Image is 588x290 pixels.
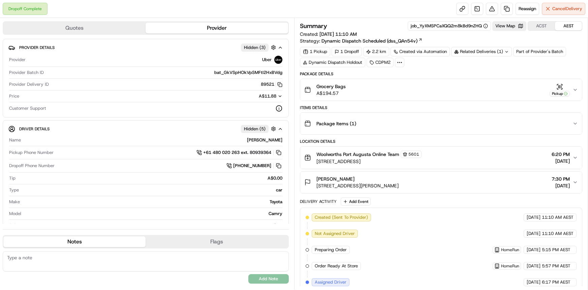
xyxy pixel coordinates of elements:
[550,83,570,97] button: Pickup
[391,47,450,56] a: Created via Automation
[321,37,423,44] a: Dynamic Dispatch Scheduled (dss_QAn54v)
[19,45,55,50] span: Provider Details
[408,152,419,157] span: 5601
[519,6,536,12] span: Reassign
[527,214,540,220] span: [DATE]
[274,56,282,64] img: uber-new-logo.jpeg
[552,176,570,182] span: 7:30 PM
[9,137,21,143] span: Name
[542,279,570,285] span: 6:17 PM AEST
[552,182,570,189] span: [DATE]
[9,187,19,193] span: Type
[527,263,540,269] span: [DATE]
[9,70,44,76] span: Provider Batch ID
[9,211,21,217] span: Model
[300,71,583,77] div: Package Details
[300,58,365,67] div: Dynamic Dispatch Holdout
[241,43,278,52] button: Hidden (3)
[332,47,362,56] div: 1 Dropoff
[555,22,582,30] button: AEST
[9,199,20,205] span: Make
[542,3,585,15] button: CancelDelivery
[22,222,282,229] div: silver
[315,263,358,269] span: Order Ready At Store
[9,93,19,99] span: Price
[516,3,539,15] button: Reassign
[300,37,423,44] div: Strategy:
[214,70,282,76] span: bat_GkVSpHOkVpSMFtI2HxBVdg
[542,263,570,269] span: 5:57 PM AEST
[316,158,422,165] span: [STREET_ADDRESS]
[233,163,271,169] span: [PHONE_NUMBER]
[341,197,371,206] button: Add Event
[8,123,283,134] button: Driver DetailsHidden (5)
[8,42,283,53] button: Provider DetailsHidden (3)
[9,81,49,87] span: Provider Delivery ID
[3,23,146,33] button: Quotes
[196,149,282,156] a: +61 480 020 263 ext. 80939364
[300,199,337,204] div: Delivery Activity
[19,126,50,132] span: Driver Details
[552,158,570,164] span: [DATE]
[501,263,519,269] span: HomeRun
[24,211,282,217] div: Camry
[552,151,570,158] span: 6:20 PM
[315,231,355,237] span: Not Assigned Driver
[492,21,526,31] button: View Map
[146,23,288,33] button: Provider
[527,247,540,253] span: [DATE]
[9,175,16,181] span: Tip
[550,91,570,97] div: Pickup
[300,172,582,193] button: [PERSON_NAME][STREET_ADDRESS][PERSON_NAME]7:30 PM[DATE]
[300,31,357,37] span: Created:
[316,90,346,97] span: A$194.57
[300,47,330,56] div: 1 Pickup
[241,125,278,133] button: Hidden (5)
[552,6,582,12] span: Cancel Delivery
[226,162,282,169] a: [PHONE_NUMBER]
[316,83,346,90] span: Grocery Bags
[315,247,347,253] span: Preparing Order
[527,279,540,285] span: [DATE]
[244,45,266,51] span: Hidden ( 3 )
[300,79,582,101] button: Grocery BagsA$194.57Pickup
[300,113,582,134] button: Package Items (1)
[9,150,54,156] span: Pickup Phone Number
[300,147,582,169] button: Woolworths Port Augusta Online Team5601[STREET_ADDRESS]6:20 PM[DATE]
[244,126,266,132] span: Hidden ( 5 )
[319,31,357,37] span: [DATE] 11:10 AM
[300,105,583,110] div: Items Details
[146,236,288,247] button: Flags
[300,139,583,144] div: Location Details
[300,23,327,29] h3: Summary
[18,175,282,181] div: A$0.00
[315,214,368,220] span: Created (Sent To Provider)
[261,81,282,87] button: 89521
[451,47,512,56] div: Related Deliveries (1)
[542,214,574,220] span: 11:10 AM AEST
[411,23,488,29] button: job_YyXMSPCaXQQ2m8kBd9nZHQ
[9,163,55,169] span: Dropoff Phone Number
[363,47,389,56] div: 2.2 km
[527,231,540,237] span: [DATE]
[223,93,282,99] button: A$11.88
[203,150,271,156] span: +61 480 020 263 ext. 80939364
[316,151,399,158] span: Woolworths Port Augusta Online Team
[9,57,26,63] span: Provider
[9,105,46,111] span: Customer Support
[3,236,146,247] button: Notes
[367,58,394,67] div: CDPM2
[501,247,519,253] span: HomeRun
[316,182,399,189] span: [STREET_ADDRESS][PERSON_NAME]
[542,247,570,253] span: 5:15 PM AEST
[262,57,272,63] span: Uber
[22,187,282,193] div: car
[321,37,417,44] span: Dynamic Dispatch Scheduled (dss_QAn54v)
[24,137,282,143] div: [PERSON_NAME]
[542,231,574,237] span: 11:10 AM AEST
